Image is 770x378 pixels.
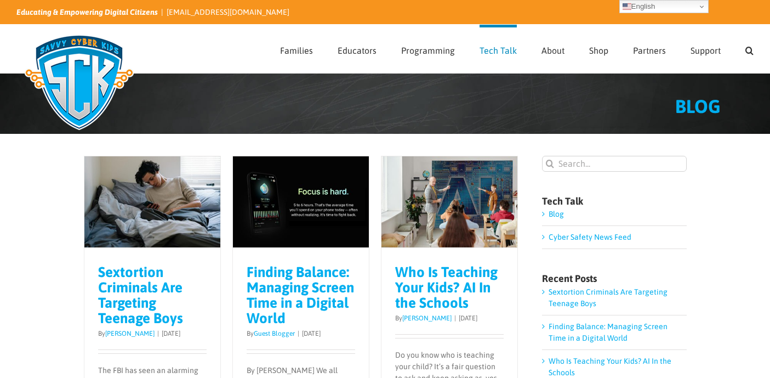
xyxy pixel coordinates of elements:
[254,330,295,337] a: Guest Blogger
[105,330,155,337] a: [PERSON_NAME]
[549,287,668,308] a: Sextortion Criminals Are Targeting Teenage Boys
[542,156,558,172] input: Search
[338,25,377,73] a: Educators
[16,27,142,137] img: Savvy Cyber Kids Logo
[549,210,564,218] a: Blog
[691,46,721,55] span: Support
[541,46,564,55] span: About
[167,8,289,16] a: [EMAIL_ADDRESS][DOMAIN_NAME]
[542,274,687,284] h4: Recent Posts
[675,95,721,117] span: BLOG
[549,357,671,377] a: Who Is Teaching Your Kids? AI In the Schools
[295,330,302,337] span: |
[338,46,377,55] span: Educators
[480,46,517,55] span: Tech Talk
[247,264,354,326] a: Finding Balance: Managing Screen Time in a Digital World
[16,8,158,16] i: Educating & Empowering Digital Citizens
[280,25,754,73] nav: Main Menu
[452,314,459,322] span: |
[633,46,666,55] span: Partners
[401,25,455,73] a: Programming
[402,314,452,322] a: [PERSON_NAME]
[589,46,608,55] span: Shop
[623,2,631,11] img: en
[98,264,183,326] a: Sextortion Criminals Are Targeting Teenage Boys
[247,329,356,338] p: By
[549,233,631,241] a: Cyber Safety News Feed
[162,330,180,337] span: [DATE]
[633,25,666,73] a: Partners
[542,196,687,206] h4: Tech Talk
[98,329,207,338] p: By
[155,330,162,337] span: |
[541,25,564,73] a: About
[745,25,754,73] a: Search
[549,322,668,342] a: Finding Balance: Managing Screen Time in a Digital World
[480,25,517,73] a: Tech Talk
[459,314,477,322] span: [DATE]
[395,264,498,311] a: Who Is Teaching Your Kids? AI In the Schools
[302,330,321,337] span: [DATE]
[691,25,721,73] a: Support
[280,25,313,73] a: Families
[401,46,455,55] span: Programming
[395,313,504,323] p: By
[542,156,687,172] input: Search...
[280,46,313,55] span: Families
[589,25,608,73] a: Shop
